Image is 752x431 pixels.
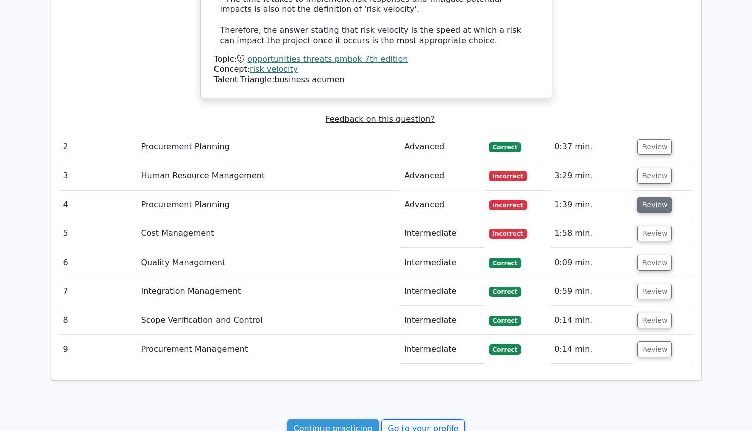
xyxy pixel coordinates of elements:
span: Correct [489,142,521,152]
td: Intermediate [400,306,485,335]
td: 5 [59,219,137,248]
td: Procurement Planning [137,133,401,161]
td: 0:37 min. [550,133,633,161]
button: Review [637,197,672,213]
td: 4 [59,191,137,219]
button: Review [637,168,672,184]
a: business acumen [274,75,344,84]
button: Review [637,139,672,155]
div: Topic: [214,54,539,65]
button: Review [637,255,672,271]
td: Procurement Planning [137,191,401,219]
div: Talent Triangle: [214,54,539,85]
td: Procurement Management [137,335,401,364]
td: 0:14 min. [550,306,633,335]
span: Incorrect [489,200,527,210]
span: Correct [489,316,521,326]
td: 9 [59,335,137,364]
td: Quality Management [137,248,401,277]
span: Incorrect [489,171,527,181]
a: Feedback on this question? [325,114,435,124]
td: 3 [59,161,137,190]
td: Intermediate [400,277,485,306]
td: 2 [59,133,137,161]
td: 3:29 min. [550,161,633,190]
td: Cost Management [137,219,401,248]
span: Correct [489,258,521,268]
td: 0:59 min. [550,277,633,306]
td: Intermediate [400,219,485,248]
td: 0:09 min. [550,248,633,277]
span: Incorrect [489,229,527,239]
td: Human Resource Management [137,161,401,190]
button: Review [637,226,672,241]
button: Review [637,341,672,357]
td: 6 [59,248,137,277]
td: 8 [59,306,137,335]
td: Advanced [400,133,485,161]
div: Concept: [214,64,539,75]
td: 1:58 min. [550,219,633,248]
td: 1:39 min. [550,191,633,219]
a: risk velocity [250,64,298,74]
td: 0:14 min. [550,335,633,364]
button: Review [637,284,672,299]
td: Intermediate [400,248,485,277]
td: Integration Management [137,277,401,306]
td: Scope Verification and Control [137,306,401,335]
a: opportunities threats pmbok 7th edition [247,54,408,64]
td: Advanced [400,161,485,190]
td: Intermediate [400,335,485,364]
td: 7 [59,277,137,306]
span: Correct [489,344,521,355]
td: Advanced [400,191,485,219]
span: Correct [489,287,521,297]
button: Review [637,313,672,328]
